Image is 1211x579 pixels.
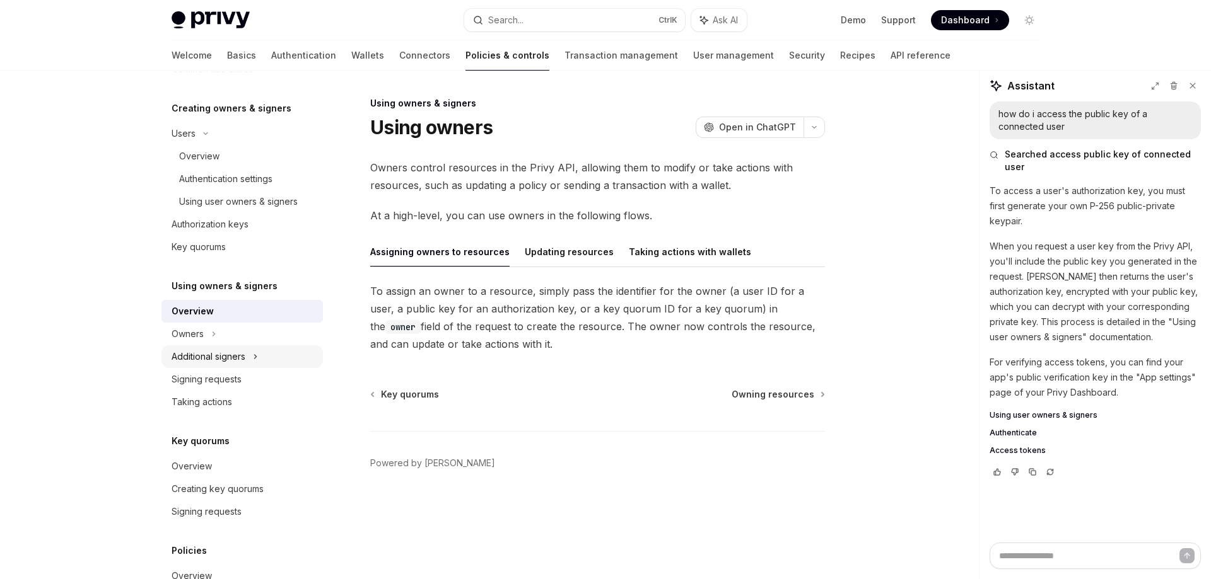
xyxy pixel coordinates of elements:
[990,445,1201,456] a: Access tokens
[172,504,242,519] div: Signing requests
[179,149,219,164] div: Overview
[370,457,495,469] a: Powered by [PERSON_NAME]
[841,14,866,26] a: Demo
[161,236,323,258] a: Key quorums
[732,388,824,401] a: Owning resources
[719,121,796,134] span: Open in ChatGPT
[658,15,677,25] span: Ctrl K
[1005,148,1201,173] span: Searched access public key of connected user
[172,304,214,319] div: Overview
[161,300,323,323] a: Overview
[172,349,245,364] div: Additional signers
[161,391,323,413] a: Taking actions
[370,159,825,194] span: Owners control resources in the Privy API, allowing them to modify or take actions with resources...
[990,183,1201,229] p: To access a user's authorization key, you must first generate your own P-256 public-private keypair.
[161,455,323,478] a: Overview
[172,433,230,449] h5: Key quorums
[713,14,738,26] span: Ask AI
[179,171,272,186] div: Authentication settings
[172,326,204,341] div: Owners
[990,428,1037,438] span: Authenticate
[179,194,298,209] div: Using user owners & signers
[161,368,323,391] a: Signing requests
[990,148,1201,173] button: Searched access public key of connected user
[370,237,510,267] button: Assigning owners to resources
[385,320,421,334] code: owner
[370,282,825,353] span: To assign an owner to a resource, simply pass the identifier for the owner (a user ID for a user,...
[271,40,336,71] a: Authentication
[464,9,685,32] button: Search...CtrlK
[990,428,1201,438] a: Authenticate
[172,11,250,29] img: light logo
[1019,10,1039,30] button: Toggle dark mode
[371,388,439,401] a: Key quorums
[990,410,1201,420] a: Using user owners & signers
[161,478,323,500] a: Creating key quorums
[693,40,774,71] a: User management
[172,217,249,232] div: Authorization keys
[161,168,323,190] a: Authentication settings
[990,410,1097,420] span: Using user owners & signers
[1007,78,1055,93] span: Assistant
[990,445,1046,456] span: Access tokens
[161,190,323,213] a: Using user owners & signers
[370,207,825,224] span: At a high-level, you can use owners in the following flows.
[172,101,291,116] h5: Creating owners & signers
[161,213,323,236] a: Authorization keys
[990,355,1201,400] p: For verifying access tokens, you can find your app's public verification key in the "App settings...
[161,145,323,168] a: Overview
[370,97,825,110] div: Using owners & signers
[525,237,614,267] button: Updating resources
[696,117,804,138] button: Open in ChatGPT
[881,14,916,26] a: Support
[172,40,212,71] a: Welcome
[172,459,212,474] div: Overview
[629,237,751,267] button: Taking actions with wallets
[789,40,825,71] a: Security
[381,388,439,401] span: Key quorums
[488,13,524,28] div: Search...
[370,116,493,139] h1: Using owners
[732,388,814,401] span: Owning resources
[172,372,242,387] div: Signing requests
[172,126,196,141] div: Users
[465,40,549,71] a: Policies & controls
[172,239,226,255] div: Key quorums
[172,394,232,410] div: Taking actions
[990,239,1201,345] p: When you request a user key from the Privy API, you'll include the public key you generated in th...
[691,9,747,32] button: Ask AI
[172,481,264,496] div: Creating key quorums
[891,40,951,71] a: API reference
[941,14,990,26] span: Dashboard
[565,40,678,71] a: Transaction management
[931,10,1009,30] a: Dashboard
[351,40,384,71] a: Wallets
[998,108,1192,133] div: how do i access the public key of a connected user
[172,543,207,558] h5: Policies
[161,500,323,523] a: Signing requests
[840,40,875,71] a: Recipes
[399,40,450,71] a: Connectors
[172,278,278,294] h5: Using owners & signers
[1179,548,1195,563] button: Send message
[227,40,256,71] a: Basics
